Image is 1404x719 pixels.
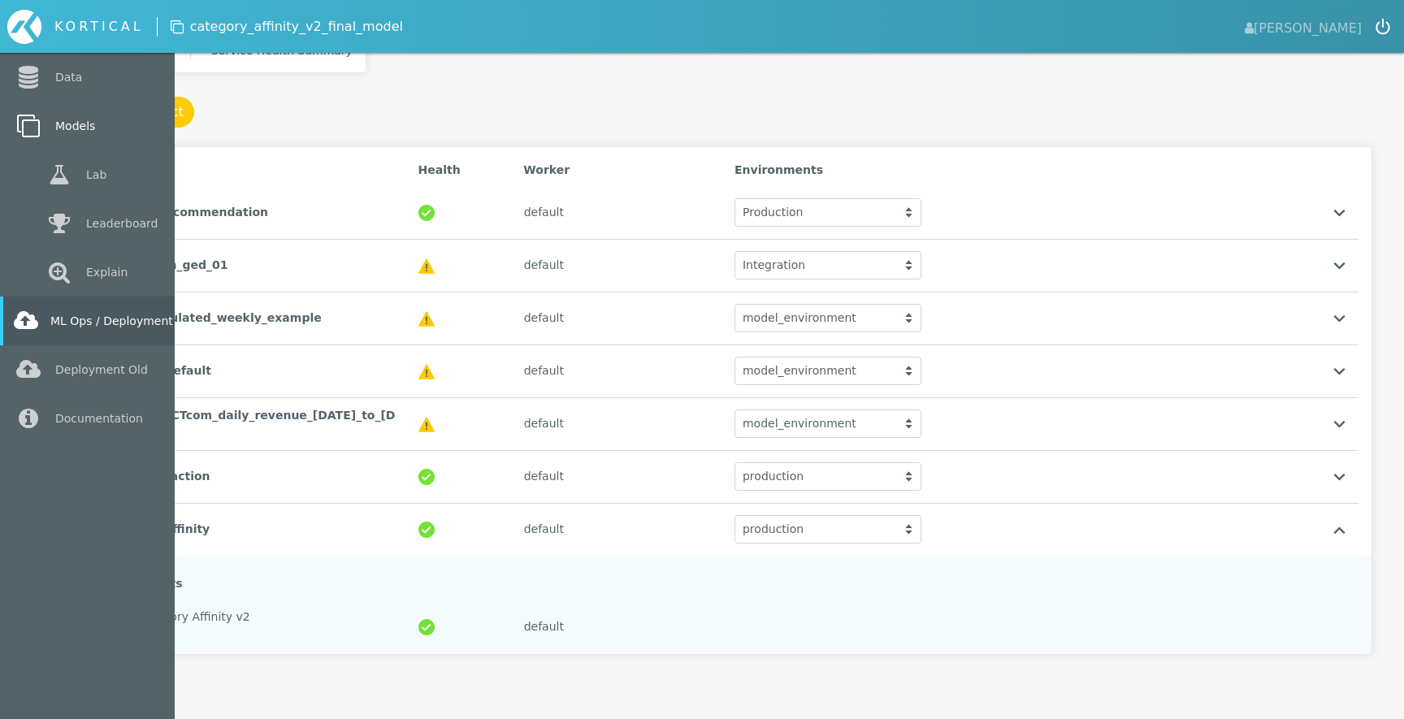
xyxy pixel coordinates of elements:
[7,10,41,44] img: icon-kortical.svg
[7,10,157,44] a: KORTICAL
[7,10,157,44] div: Home
[1376,19,1390,35] img: icon-logout.svg
[1245,15,1362,38] span: [PERSON_NAME]
[54,17,144,37] div: KORTICAL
